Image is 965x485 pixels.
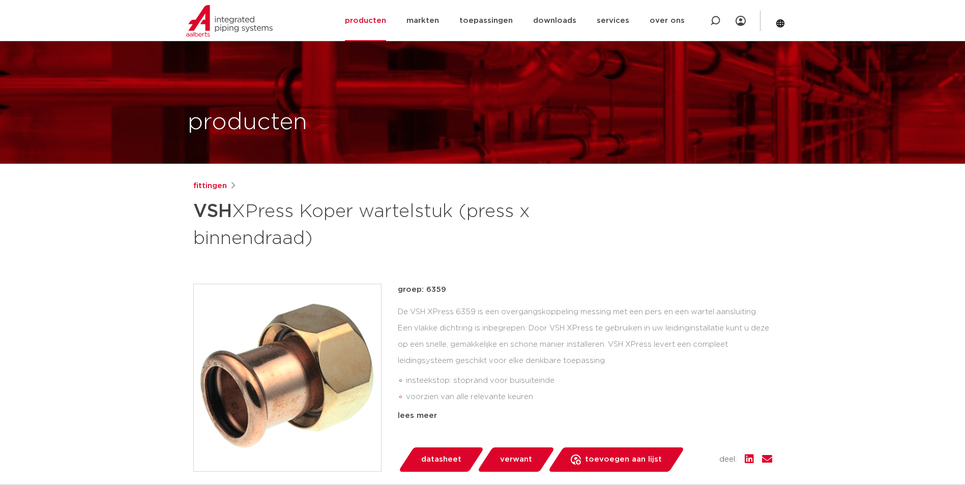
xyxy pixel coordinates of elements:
a: verwant [477,447,555,472]
div: De VSH XPress 6359 is een overgangskoppeling messing met een pers en een wartel aansluiting. Een ... [398,304,772,406]
li: voorzien van alle relevante keuren [406,389,772,405]
h1: producten [188,106,307,139]
li: insteekstop: stoprand voor buisuiteinde [406,373,772,389]
a: fittingen [193,180,227,192]
li: Leak Before Pressed-functie [406,405,772,421]
span: verwant [500,451,532,468]
h1: XPress Koper wartelstuk (press x binnendraad) [193,196,575,251]
span: datasheet [421,451,461,468]
div: lees meer [398,410,772,422]
img: Product Image for VSH XPress Koper wartelstuk (press x binnendraad) [194,284,381,471]
a: datasheet [398,447,484,472]
strong: VSH [193,202,232,221]
p: groep: 6359 [398,284,772,296]
span: toevoegen aan lijst [585,451,662,468]
span: deel: [719,453,737,466]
